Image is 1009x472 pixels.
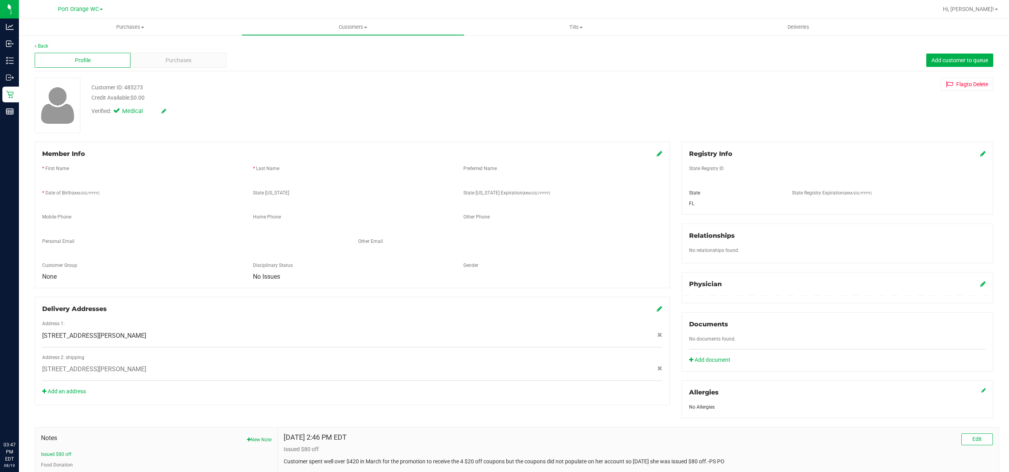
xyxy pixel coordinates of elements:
[58,6,99,13] span: Port Orange WC
[72,191,99,195] span: (MM/DD/YYYY)
[465,19,687,35] a: Tills
[4,441,15,463] p: 03:47 PM EDT
[247,436,271,443] button: New Note
[943,6,994,12] span: Hi, [PERSON_NAME]!
[242,19,464,35] a: Customers
[972,436,982,442] span: Edit
[689,320,728,328] span: Documents
[465,24,687,31] span: Tills
[687,19,910,35] a: Deliveries
[165,56,191,65] span: Purchases
[122,107,154,116] span: Medical
[42,305,107,313] span: Delivery Addresses
[689,165,724,172] label: State Registry ID
[689,280,722,288] span: Physician
[42,331,146,341] span: [STREET_ADDRESS][PERSON_NAME]
[463,189,550,196] label: State [US_STATE] Expiration
[844,191,871,195] span: (MM/DD/YYYY)
[253,189,289,196] label: State [US_STATE]
[130,94,145,101] span: $0.00
[689,336,736,342] span: No documents found.
[42,213,71,220] label: Mobile Phone
[6,107,14,115] inline-svg: Reports
[522,191,550,195] span: (MM/DD/YYYY)
[42,238,74,245] label: Personal Email
[75,56,91,65] span: Profile
[689,356,734,364] a: Add document
[242,24,464,31] span: Customers
[6,40,14,48] inline-svg: Inbound
[6,57,14,65] inline-svg: Inventory
[683,200,786,207] div: FL
[42,354,84,361] label: Address 2: shipping
[683,189,786,196] div: State
[6,91,14,98] inline-svg: Retail
[463,165,497,172] label: Preferred Name
[19,24,242,31] span: Purchases
[41,461,73,468] button: Food Donation
[42,262,77,269] label: Customer Group
[42,273,57,280] span: None
[253,273,280,280] span: No Issues
[284,433,347,441] h4: [DATE] 2:46 PM EDT
[961,433,993,445] button: Edit
[91,107,166,116] div: Verified:
[37,85,78,126] img: user-icon.png
[463,213,490,220] label: Other Phone
[284,445,993,453] p: Issued $80 off
[42,320,65,327] label: Address 1:
[941,78,993,91] button: Flagto Delete
[931,57,988,63] span: Add customer to queue
[42,388,86,394] a: Add an address
[41,433,271,443] span: Notes
[42,150,85,157] span: Member Info
[689,404,986,411] div: No Allergies
[689,232,735,239] span: Relationships
[926,54,993,67] button: Add customer to queue
[689,247,739,254] label: No relationships found.
[45,189,99,196] label: Date of Birth
[358,238,383,245] label: Other Email
[45,165,69,172] label: First Name
[6,74,14,81] inline-svg: Outbound
[792,189,871,196] label: State Registry Expiration
[463,262,478,269] label: Gender
[689,389,719,396] span: Allergies
[8,409,32,433] iframe: Resource center
[4,463,15,468] p: 08/19
[19,19,242,35] a: Purchases
[256,165,279,172] label: Last Name
[253,262,293,269] label: Disciplinary Status
[689,150,732,157] span: Registry Info
[777,24,820,31] span: Deliveries
[284,457,993,466] p: Customer spent well over $420 in March for the promotion to receive the 4 $20 off coupons but the...
[91,83,143,92] div: Customer ID: 485273
[91,94,565,102] div: Credit Available:
[35,43,48,49] a: Back
[42,365,146,374] span: [STREET_ADDRESS][PERSON_NAME]
[6,23,14,31] inline-svg: Analytics
[253,213,281,220] label: Home Phone
[41,451,71,458] button: Issued $80 off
